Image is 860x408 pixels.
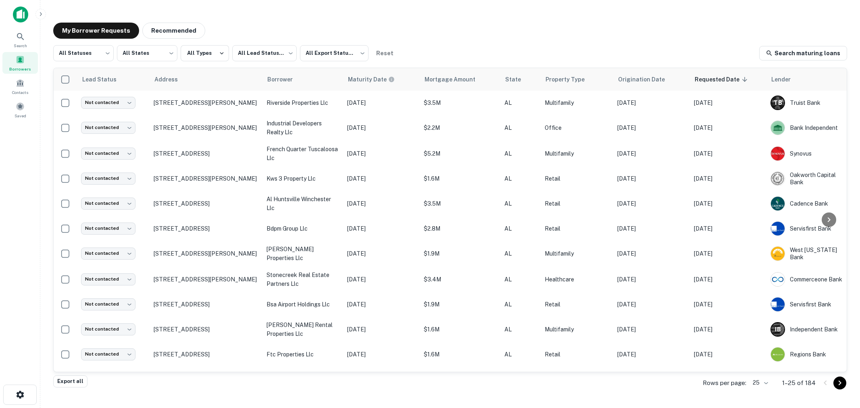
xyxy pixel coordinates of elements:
[775,325,781,334] p: I B
[770,146,843,161] div: Synovus
[77,68,150,91] th: Lead Status
[347,199,416,208] p: [DATE]
[154,75,188,84] span: Address
[545,275,609,284] p: Healthcare
[545,174,609,183] p: Retail
[424,174,496,183] p: $1.6M
[504,98,537,107] p: AL
[14,42,27,49] span: Search
[771,172,785,185] img: picture
[545,123,609,132] p: Office
[617,149,686,158] p: [DATE]
[770,221,843,236] div: Servisfirst Bank
[267,371,339,388] p: generations radiotherapy & oncology p c
[154,301,258,308] p: [STREET_ADDRESS]
[81,148,135,159] div: Not contacted
[267,224,339,233] p: bdpm group llc
[770,297,843,312] div: Servisfirst Bank
[424,275,496,284] p: $3.4M
[504,149,537,158] p: AL
[759,46,847,60] a: Search maturing loans
[545,149,609,158] p: Multifamily
[694,123,762,132] p: [DATE]
[770,347,843,362] div: Regions Bank
[771,121,785,135] img: picture
[618,75,675,84] span: Origination Date
[505,75,531,84] span: State
[348,75,387,84] h6: Maturity Date
[694,249,762,258] p: [DATE]
[347,300,416,309] p: [DATE]
[13,6,28,23] img: capitalize-icon.png
[424,224,496,233] p: $2.8M
[347,174,416,183] p: [DATE]
[53,43,114,64] div: All Statuses
[617,325,686,334] p: [DATE]
[750,377,769,389] div: 25
[53,23,139,39] button: My Borrower Requests
[82,75,127,84] span: Lead Status
[504,123,537,132] p: AL
[347,275,416,284] p: [DATE]
[545,350,609,359] p: Retail
[81,198,135,209] div: Not contacted
[348,75,395,84] div: Maturity dates displayed may be estimated. Please contact the lender for the most accurate maturi...
[504,350,537,359] p: AL
[262,68,343,91] th: Borrower
[504,199,537,208] p: AL
[820,343,860,382] iframe: Chat Widget
[774,99,782,107] p: T B
[504,325,537,334] p: AL
[267,350,339,359] p: ftc properties llc
[347,350,416,359] p: [DATE]
[154,150,258,157] p: [STREET_ADDRESS]
[617,275,686,284] p: [DATE]
[181,45,229,61] button: All Types
[343,68,420,91] th: Maturity dates displayed may be estimated. Please contact the lender for the most accurate maturi...
[81,122,135,133] div: Not contacted
[694,300,762,309] p: [DATE]
[81,348,135,360] div: Not contacted
[347,98,416,107] p: [DATE]
[545,325,609,334] p: Multifamily
[2,99,38,121] a: Saved
[347,149,416,158] p: [DATE]
[267,174,339,183] p: kws 3 property llc
[770,196,843,211] div: Cadence Bank
[504,249,537,258] p: AL
[2,75,38,97] a: Contacts
[694,275,762,284] p: [DATE]
[2,52,38,74] a: Borrowers
[694,325,762,334] p: [DATE]
[154,250,258,257] p: [STREET_ADDRESS][PERSON_NAME]
[12,89,28,96] span: Contacts
[617,224,686,233] p: [DATE]
[694,199,762,208] p: [DATE]
[771,273,785,286] img: picture
[770,96,843,110] div: Truist Bank
[347,224,416,233] p: [DATE]
[267,195,339,212] p: al huntsville winchester llc
[617,350,686,359] p: [DATE]
[545,98,609,107] p: Multifamily
[617,300,686,309] p: [DATE]
[420,68,500,91] th: Mortgage Amount
[81,298,135,310] div: Not contacted
[695,75,750,84] span: Requested Date
[546,75,595,84] span: Property Type
[782,378,816,388] p: 1–25 of 184
[425,75,486,84] span: Mortgage Amount
[424,325,496,334] p: $1.6M
[771,348,785,361] img: picture
[504,174,537,183] p: AL
[154,225,258,232] p: [STREET_ADDRESS]
[771,222,785,235] img: picture
[770,246,843,261] div: West [US_STATE] Bank
[771,75,801,84] span: Lender
[770,171,843,186] div: Oakworth Capital Bank
[424,98,496,107] p: $3.5M
[53,375,87,387] button: Export all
